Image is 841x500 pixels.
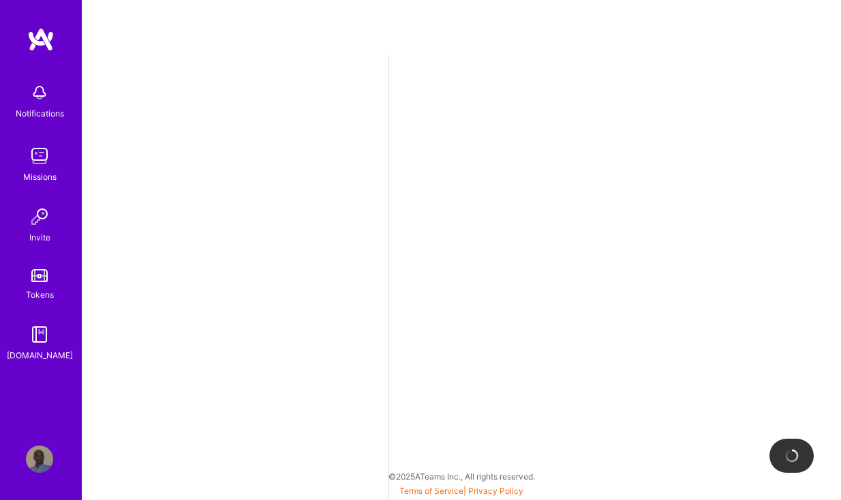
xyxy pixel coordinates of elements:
[82,459,841,493] div: © 2025 ATeams Inc., All rights reserved.
[26,79,53,106] img: bell
[16,106,64,121] div: Notifications
[399,486,523,496] span: |
[26,446,53,473] img: User Avatar
[27,27,55,52] img: logo
[23,170,57,184] div: Missions
[26,203,53,230] img: Invite
[26,321,53,348] img: guide book
[26,142,53,170] img: teamwork
[31,269,48,282] img: tokens
[468,486,523,496] a: Privacy Policy
[399,486,463,496] a: Terms of Service
[26,287,54,302] div: Tokens
[29,230,50,245] div: Invite
[784,448,799,463] img: loading
[7,348,73,362] div: [DOMAIN_NAME]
